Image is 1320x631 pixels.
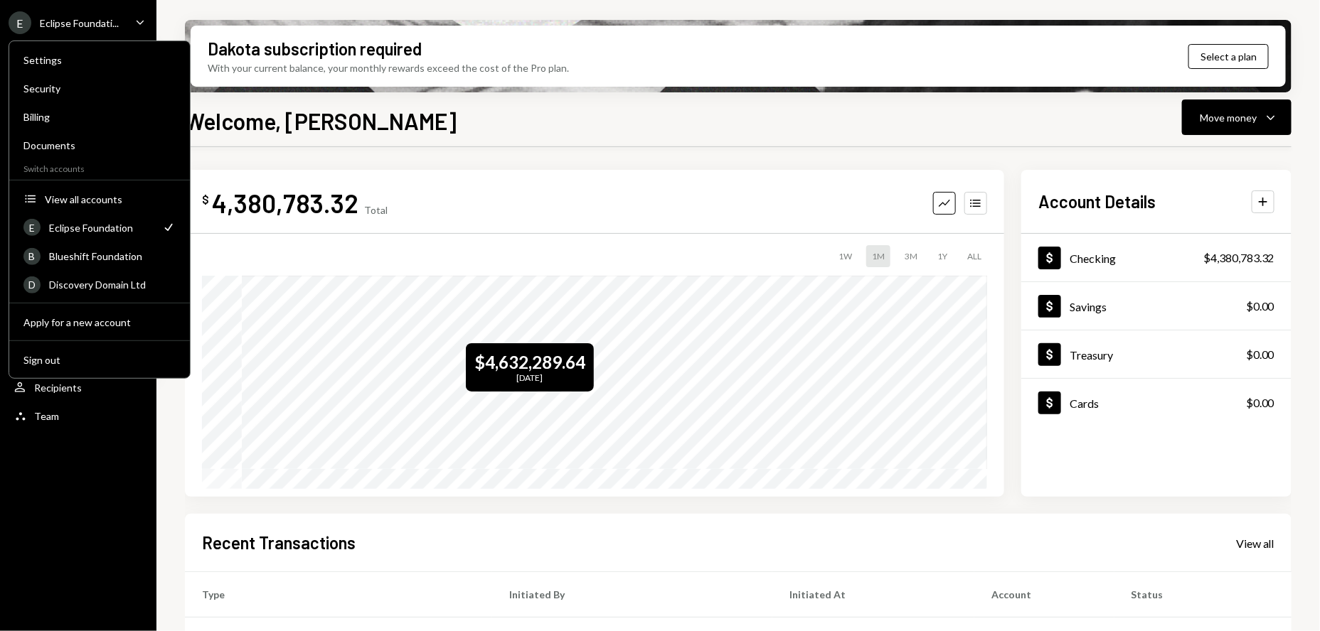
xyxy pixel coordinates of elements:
button: Apply for a new account [15,310,184,335]
h2: Recent Transactions [202,531,356,554]
a: Security [15,75,184,101]
div: Settings [23,54,176,66]
div: $0.00 [1246,298,1274,315]
h2: Account Details [1038,190,1156,213]
a: Billing [15,104,184,129]
div: B [23,247,41,264]
div: Savings [1070,300,1107,313]
div: Apply for a new account [23,315,176,328]
a: View all [1236,535,1274,551]
div: Eclipse Foundation [49,221,153,233]
div: Team [34,410,59,422]
div: 1W [833,245,858,267]
div: Switch accounts [9,161,190,174]
button: Select a plan [1188,44,1269,69]
div: Treasury [1070,348,1113,362]
div: View all [1236,536,1274,551]
th: Status [1114,572,1292,617]
div: Billing [23,111,176,123]
div: 1Y [932,245,953,267]
th: Account [974,572,1114,617]
a: Recipients [9,374,148,400]
div: Security [23,82,176,95]
div: 3M [899,245,923,267]
button: View all accounts [15,187,184,212]
div: Documents [23,139,176,151]
th: Initiated By [492,572,772,617]
h1: Welcome, [PERSON_NAME] [185,107,457,135]
button: Move money [1182,99,1292,135]
th: Type [185,572,492,617]
a: Treasury$0.00 [1021,330,1292,378]
a: Settings [15,47,184,72]
div: $0.00 [1246,346,1274,363]
div: Dakota subscription required [208,37,422,60]
a: Savings$0.00 [1021,282,1292,330]
div: Checking [1070,252,1116,265]
div: $ [202,193,209,207]
div: With your current balance, your monthly rewards exceed the cost of the Pro plan. [208,60,569,75]
div: Recipients [34,382,82,394]
th: Initiated At [772,572,974,617]
div: E [9,11,31,34]
div: Total [364,204,388,216]
div: E [23,219,41,236]
div: Discovery Domain Ltd [49,279,176,291]
button: Sign out [15,347,184,373]
div: View all accounts [45,193,176,205]
div: $4,380,783.32 [1203,249,1274,266]
div: Move money [1200,110,1257,125]
a: DDiscovery Domain Ltd [15,271,184,297]
div: $0.00 [1246,394,1274,411]
a: Documents [15,132,184,158]
a: BBlueshift Foundation [15,243,184,269]
div: D [23,276,41,293]
div: Sign out [23,353,176,365]
a: Team [9,403,148,428]
div: 1M [866,245,890,267]
div: ALL [962,245,987,267]
div: Blueshift Foundation [49,250,176,262]
div: Eclipse Foundati... [40,17,119,29]
div: 4,380,783.32 [212,187,358,219]
a: Checking$4,380,783.32 [1021,234,1292,281]
a: Cards$0.00 [1021,379,1292,426]
div: Cards [1070,397,1099,410]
